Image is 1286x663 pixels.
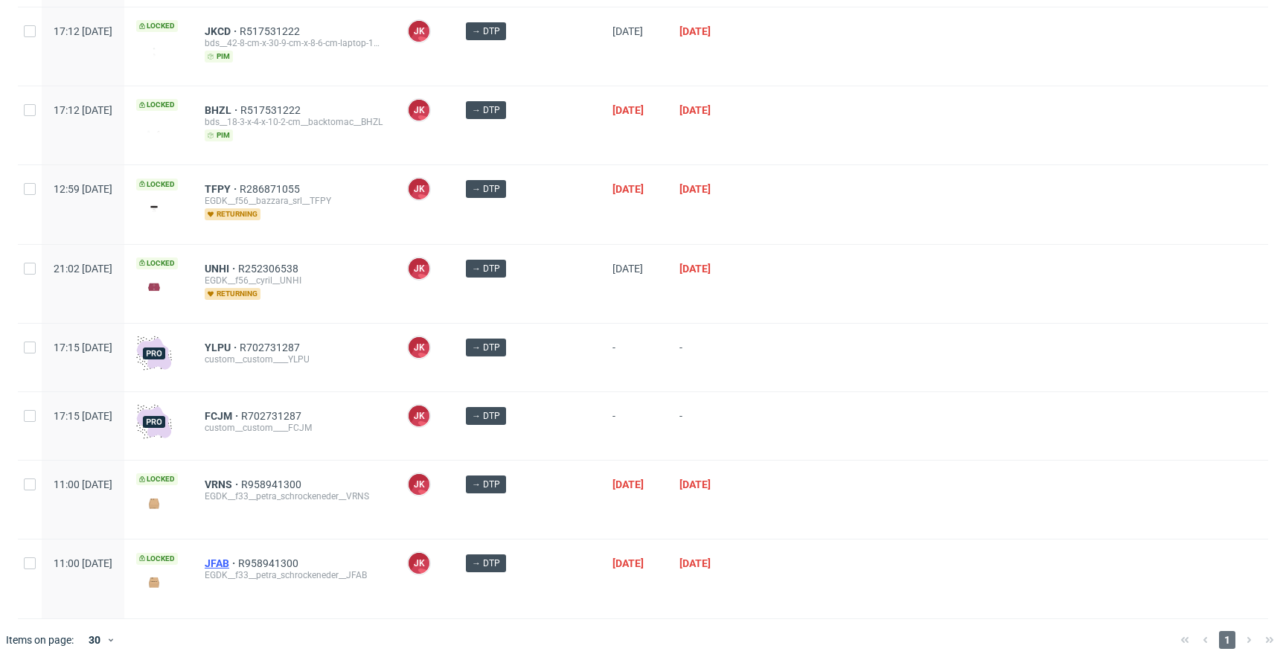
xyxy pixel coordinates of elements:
a: BHZL [205,104,240,116]
div: bds__18-3-x-4-x-10-2-cm__backtomac__BHZL [205,116,383,128]
span: Locked [136,473,178,485]
div: 30 [80,630,106,650]
span: 11:00 [DATE] [54,557,112,569]
a: JKCD [205,25,240,37]
span: Locked [136,257,178,269]
a: JFAB [205,557,238,569]
span: 17:12 [DATE] [54,25,112,37]
figcaption: JK [409,258,429,279]
figcaption: JK [409,406,429,426]
span: pim [205,51,233,63]
a: R958941300 [241,478,304,490]
img: version_two_editor_design.png [136,121,172,137]
img: version_two_editor_design [136,493,172,513]
a: R958941300 [238,557,301,569]
span: → DTP [472,409,500,423]
figcaption: JK [409,553,429,574]
img: version_two_editor_design.png [136,41,172,59]
div: custom__custom____FCJM [205,422,383,434]
span: [DATE] [612,263,643,275]
span: [DATE] [679,104,711,116]
img: version_two_editor_design [136,572,172,592]
span: → DTP [472,478,500,491]
a: UNHI [205,263,238,275]
div: EGDK__f56__bazzara_srl__TFPY [205,195,383,207]
span: → DTP [472,182,500,196]
a: TFPY [205,183,240,195]
span: returning [205,288,260,300]
span: [DATE] [679,183,711,195]
a: R702731287 [240,342,303,353]
span: [DATE] [612,557,644,569]
span: 1 [1219,631,1235,649]
a: R252306538 [238,263,301,275]
span: 17:15 [DATE] [54,410,112,422]
a: R286871055 [240,183,303,195]
span: 17:15 [DATE] [54,342,112,353]
span: Locked [136,553,178,565]
a: FCJM [205,410,241,422]
span: [DATE] [612,25,643,37]
a: R517531222 [240,104,304,116]
span: → DTP [472,25,500,38]
span: 12:59 [DATE] [54,183,112,195]
div: EGDK__f33__petra_schrockeneder__JFAB [205,569,383,581]
figcaption: JK [409,337,429,358]
span: Locked [136,99,178,111]
img: version_two_editor_design.png [136,200,172,217]
a: VRNS [205,478,241,490]
span: [DATE] [679,557,711,569]
div: EGDK__f56__cyril__UNHI [205,275,383,286]
figcaption: JK [409,474,429,495]
a: YLPU [205,342,240,353]
span: 17:12 [DATE] [54,104,112,116]
span: - [679,342,733,374]
img: pro-icon.017ec5509f39f3e742e3.png [136,404,172,440]
span: [DATE] [612,104,644,116]
span: [DATE] [612,478,644,490]
img: pro-icon.017ec5509f39f3e742e3.png [136,336,172,371]
span: - [612,342,656,374]
span: → DTP [472,103,500,117]
span: → DTP [472,341,500,354]
span: Locked [136,179,178,190]
a: R702731287 [241,410,304,422]
span: [DATE] [612,183,644,195]
span: - [679,410,733,442]
div: custom__custom____YLPU [205,353,383,365]
figcaption: JK [409,100,429,121]
span: - [612,410,656,442]
span: returning [205,208,260,220]
div: EGDK__f33__petra_schrockeneder__VRNS [205,490,383,502]
figcaption: JK [409,179,429,199]
span: Locked [136,20,178,32]
span: → DTP [472,262,500,275]
img: version_two_editor_design [136,277,172,297]
span: [DATE] [679,263,711,275]
span: 21:02 [DATE] [54,263,112,275]
div: bds__42-8-cm-x-30-9-cm-x-8-6-cm-laptop-13-16__backtomac__JKCD [205,37,383,49]
span: [DATE] [679,478,711,490]
span: pim [205,129,233,141]
span: [DATE] [679,25,711,37]
figcaption: JK [409,21,429,42]
span: 11:00 [DATE] [54,478,112,490]
span: → DTP [472,557,500,570]
a: R517531222 [240,25,303,37]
